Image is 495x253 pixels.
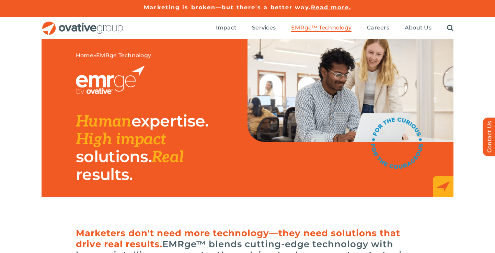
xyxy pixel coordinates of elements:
img: EMRGE_RGB_wht [76,66,145,95]
span: Careers [367,24,389,31]
a: Services [252,24,276,32]
span: Human [76,112,131,131]
span: About Us [405,24,431,31]
a: Impact [216,24,237,32]
span: Real [152,148,184,167]
a: Careers [367,24,389,32]
span: results. [76,165,133,184]
span: » [76,52,151,59]
span: Marketers don't need more technology—they need solutions that drive real results. [76,228,400,250]
a: Home [76,52,93,59]
nav: Menu [216,17,453,39]
a: About Us [405,24,431,32]
span: Services [252,24,276,31]
a: Marketing is broken—but there's a better way. [144,4,311,11]
span: expertise. [131,111,209,131]
span: EMRge™ Technology [291,24,352,31]
a: OG_Full_horizontal_RGB [42,21,124,27]
img: EMRge Landing Page Header Image [247,39,453,142]
a: Read more. [311,4,351,11]
span: EMRge Technology [96,52,151,59]
a: Search [447,24,453,32]
img: EMRge_HomePage_Elements_Arrow Box [433,176,453,197]
a: EMRge™ Technology [291,24,352,32]
span: solutions. [76,147,152,166]
span: Impact [216,24,237,31]
span: High impact [76,130,166,149]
